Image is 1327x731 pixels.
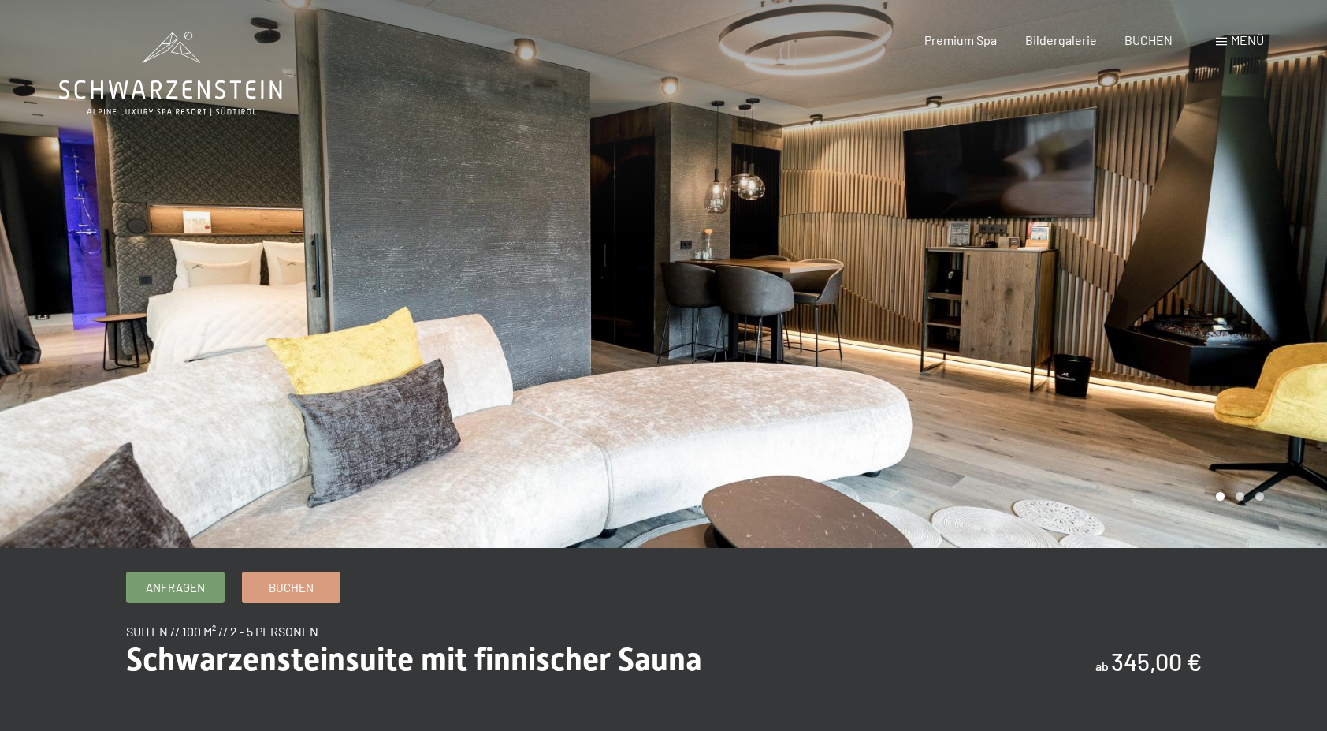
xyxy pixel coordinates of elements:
span: Menü [1231,32,1264,47]
a: Buchen [243,572,340,602]
span: ab [1095,658,1109,673]
b: 345,00 € [1111,647,1202,676]
a: BUCHEN [1124,32,1173,47]
span: Anfragen [146,580,205,596]
span: Suiten // 100 m² // 2 - 5 Personen [126,624,318,639]
span: Schwarzensteinsuite mit finnischer Sauna [126,641,702,678]
a: Bildergalerie [1025,32,1097,47]
a: Premium Spa [924,32,997,47]
a: Anfragen [127,572,224,602]
span: Buchen [269,580,314,596]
